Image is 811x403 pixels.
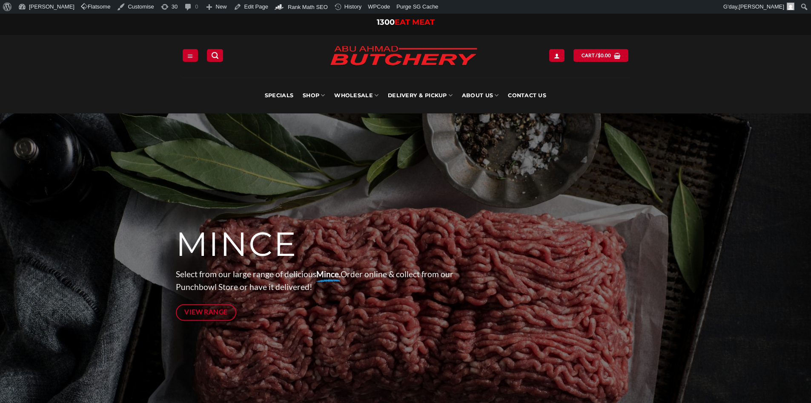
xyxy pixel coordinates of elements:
[184,307,228,317] span: View Range
[549,49,565,61] a: My account
[207,49,223,61] a: Search
[303,78,325,113] a: SHOP
[316,269,341,279] strong: Mince.
[582,52,611,59] span: Cart /
[462,78,499,113] a: About Us
[176,304,237,321] a: View Range
[176,224,297,265] span: MINCE
[395,17,435,27] span: EAT MEAT
[288,4,328,10] span: Rank Math SEO
[176,269,453,292] span: Select from our large range of delicious Order online & collect from our Punchbowl Store or have ...
[334,78,378,113] a: Wholesale
[388,78,453,113] a: Delivery & Pickup
[377,17,435,27] a: 1300EAT MEAT
[323,40,484,72] img: Abu Ahmad Butchery
[739,3,784,10] span: [PERSON_NAME]
[573,49,628,61] a: View cart
[508,78,546,113] a: Contact Us
[787,3,794,10] img: Avatar of Zacky Kawtharani
[377,17,395,27] span: 1300
[598,52,601,59] span: $
[598,52,611,58] bdi: 0.00
[265,78,293,113] a: Specials
[183,49,198,61] a: Menu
